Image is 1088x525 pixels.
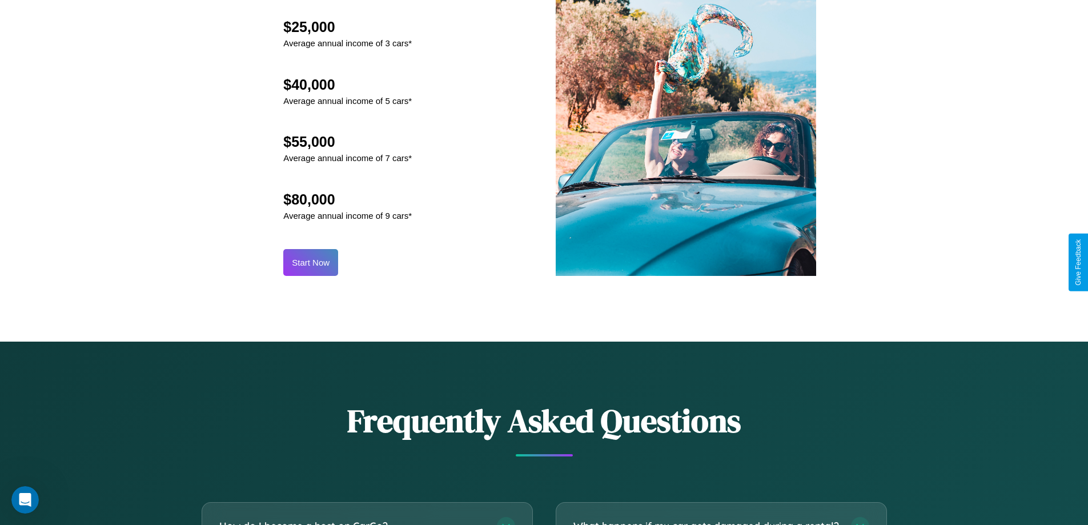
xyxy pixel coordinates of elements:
[283,35,412,51] p: Average annual income of 3 cars*
[283,19,412,35] h2: $25,000
[283,249,338,276] button: Start Now
[283,77,412,93] h2: $40,000
[283,150,412,166] p: Average annual income of 7 cars*
[202,399,887,443] h2: Frequently Asked Questions
[283,191,412,208] h2: $80,000
[283,93,412,109] p: Average annual income of 5 cars*
[11,486,39,514] iframe: Intercom live chat
[283,208,412,223] p: Average annual income of 9 cars*
[283,134,412,150] h2: $55,000
[1074,239,1082,286] div: Give Feedback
